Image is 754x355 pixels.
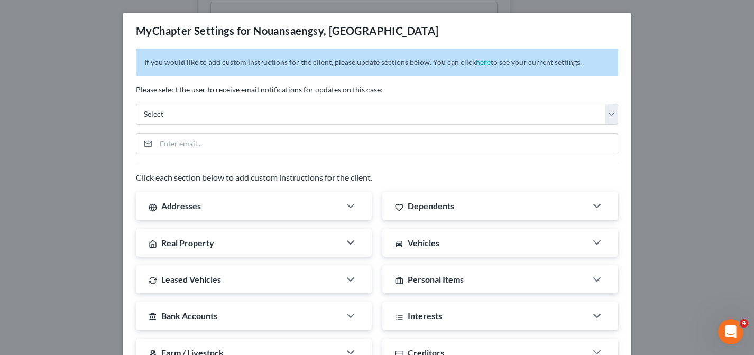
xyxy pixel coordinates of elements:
[136,172,618,184] p: Click each section below to add custom instructions for the client.
[144,58,431,67] span: If you would like to add custom instructions for the client, please update sections below.
[476,58,491,67] a: here
[408,201,454,211] span: Dependents
[156,134,618,154] input: Enter email...
[149,312,157,321] i: account_balance
[408,274,464,284] span: Personal Items
[433,58,582,67] span: You can click to see your current settings.
[136,23,439,38] div: MyChapter Settings for Nouansaengsy, [GEOGRAPHIC_DATA]
[408,311,442,321] span: Interests
[161,311,217,321] span: Bank Accounts
[136,85,618,95] p: Please select the user to receive email notifications for updates on this case:
[161,238,214,248] span: Real Property
[161,274,221,284] span: Leased Vehicles
[718,319,743,344] iframe: Intercom live chat
[161,201,201,211] span: Addresses
[395,239,403,248] i: directions_car
[740,319,748,328] span: 4
[408,238,439,248] span: Vehicles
